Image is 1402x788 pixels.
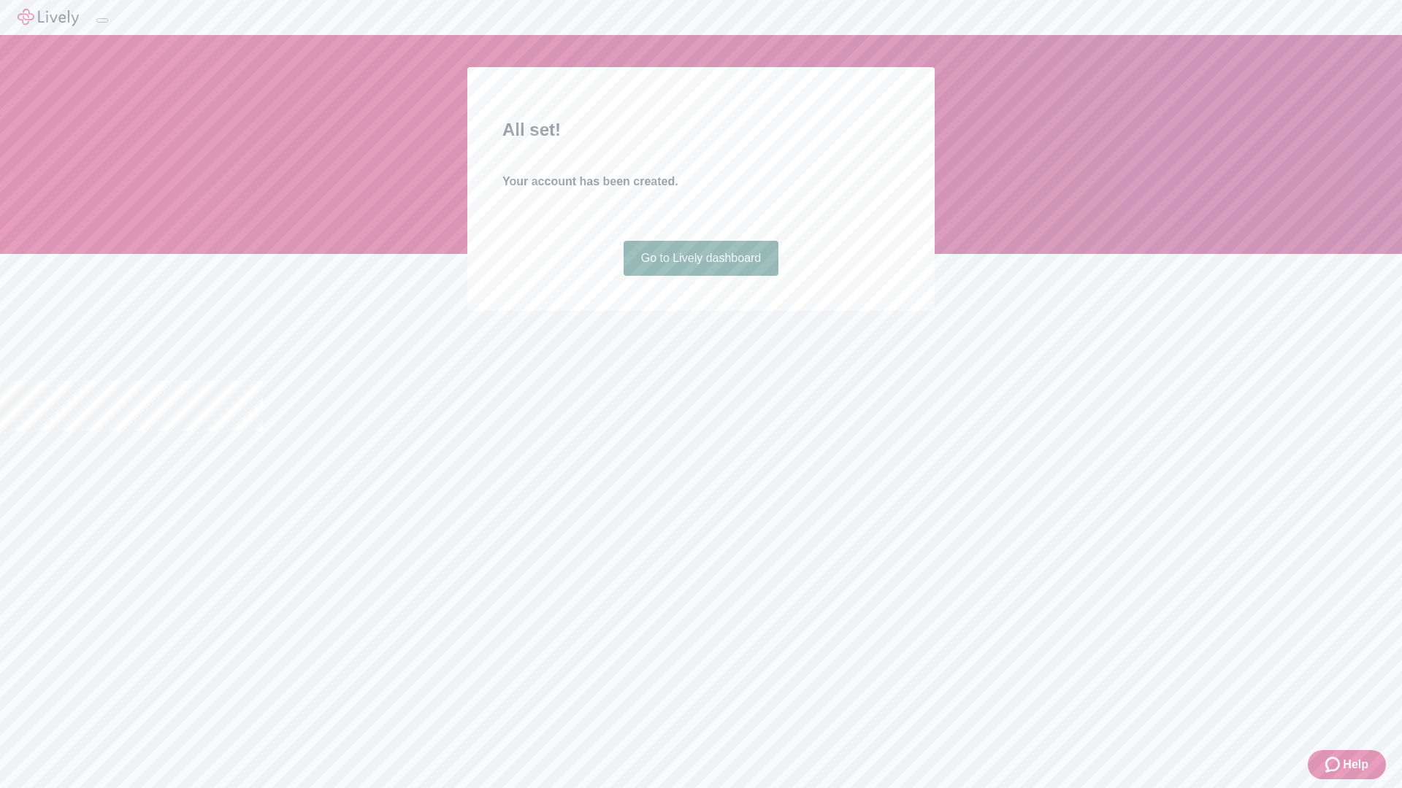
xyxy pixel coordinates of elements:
[502,173,900,190] h4: Your account has been created.
[1343,756,1368,773] span: Help
[1325,756,1343,773] svg: Zendesk support icon
[624,241,779,276] a: Go to Lively dashboard
[502,117,900,143] h2: All set!
[18,9,79,26] img: Lively
[96,18,108,23] button: Log out
[1308,750,1386,779] button: Zendesk support iconHelp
